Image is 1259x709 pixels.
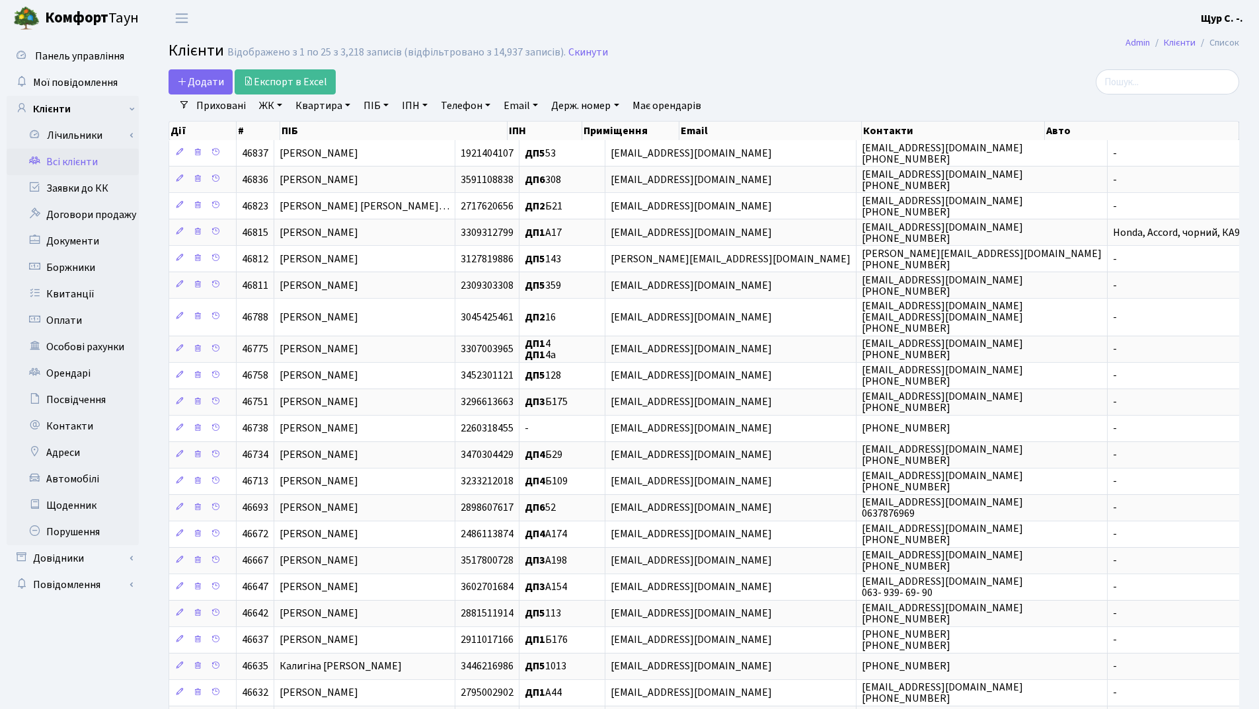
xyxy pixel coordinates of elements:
[7,149,139,175] a: Всі клієнти
[525,369,561,383] span: 128
[862,422,950,436] span: [PHONE_NUMBER]
[862,495,1023,521] span: [EMAIL_ADDRESS][DOMAIN_NAME] 0637876969
[1113,580,1117,595] span: -
[1113,607,1117,621] span: -
[1113,448,1117,463] span: -
[165,7,198,29] button: Переключити навігацію
[525,448,545,463] b: ДП4
[242,448,268,463] span: 46734
[525,278,561,293] span: 359
[280,580,358,595] span: [PERSON_NAME]
[461,501,514,515] span: 2898607617
[498,94,543,117] a: Email
[280,146,358,161] span: [PERSON_NAME]
[1113,527,1117,542] span: -
[1201,11,1243,26] a: Щур С. -.
[525,146,556,161] span: 53
[525,310,545,324] b: ДП2
[15,122,139,149] a: Лічильники
[862,299,1023,336] span: [EMAIL_ADDRESS][DOMAIN_NAME] [EMAIL_ADDRESS][DOMAIN_NAME] [PHONE_NUMBER]
[7,202,139,228] a: Договори продажу
[461,633,514,648] span: 2911017166
[525,501,556,515] span: 52
[461,686,514,700] span: 2795002902
[1125,36,1150,50] a: Admin
[862,389,1023,415] span: [EMAIL_ADDRESS][DOMAIN_NAME] [PHONE_NUMBER]
[242,501,268,515] span: 46693
[508,122,582,140] th: ІПН
[525,633,568,648] span: Б176
[525,146,545,161] b: ДП5
[611,278,772,293] span: [EMAIL_ADDRESS][DOMAIN_NAME]
[280,686,358,700] span: [PERSON_NAME]
[461,554,514,568] span: 3517800728
[611,172,772,187] span: [EMAIL_ADDRESS][DOMAIN_NAME]
[7,254,139,281] a: Боржники
[280,501,358,515] span: [PERSON_NAME]
[862,194,1023,219] span: [EMAIL_ADDRESS][DOMAIN_NAME] [PHONE_NUMBER]
[611,146,772,161] span: [EMAIL_ADDRESS][DOMAIN_NAME]
[1113,395,1117,410] span: -
[525,172,561,187] span: 308
[242,686,268,700] span: 46632
[525,474,545,489] b: ДП4
[525,225,545,240] b: ДП1
[1113,199,1117,213] span: -
[862,220,1023,246] span: [EMAIL_ADDRESS][DOMAIN_NAME] [PHONE_NUMBER]
[7,545,139,572] a: Довідники
[358,94,394,117] a: ПІБ
[242,310,268,324] span: 46788
[461,580,514,595] span: 3602701684
[862,574,1023,600] span: [EMAIL_ADDRESS][DOMAIN_NAME] 063- 939- 69- 90
[242,554,268,568] span: 46667
[280,422,358,436] span: [PERSON_NAME]
[7,175,139,202] a: Заявки до КК
[862,627,950,653] span: [PHONE_NUMBER] [PHONE_NUMBER]
[461,310,514,324] span: 3045425461
[280,310,358,324] span: [PERSON_NAME]
[461,342,514,357] span: 3307003965
[1113,369,1117,383] span: -
[611,474,772,489] span: [EMAIL_ADDRESS][DOMAIN_NAME]
[1113,501,1117,515] span: -
[525,659,545,674] b: ДП5
[525,199,562,213] span: Б21
[7,387,139,413] a: Посвідчення
[862,167,1023,193] span: [EMAIL_ADDRESS][DOMAIN_NAME] [PHONE_NUMBER]
[461,527,514,542] span: 2486113874
[280,225,358,240] span: [PERSON_NAME]
[1113,146,1117,161] span: -
[862,122,1044,140] th: Контакти
[862,336,1023,362] span: [EMAIL_ADDRESS][DOMAIN_NAME] [PHONE_NUMBER]
[280,659,402,674] span: Калигіна [PERSON_NAME]
[525,607,561,621] span: 113
[862,363,1023,389] span: [EMAIL_ADDRESS][DOMAIN_NAME] [PHONE_NUMBER]
[242,580,268,595] span: 46647
[611,225,772,240] span: [EMAIL_ADDRESS][DOMAIN_NAME]
[1113,310,1117,324] span: -
[7,96,139,122] a: Клієнти
[525,580,567,595] span: А154
[627,94,706,117] a: Має орендарів
[582,122,680,140] th: Приміщення
[242,527,268,542] span: 46672
[525,252,545,266] b: ДП5
[1113,633,1117,648] span: -
[525,172,545,187] b: ДП6
[7,43,139,69] a: Панель управління
[525,252,561,266] span: 143
[242,342,268,357] span: 46775
[461,146,514,161] span: 1921404107
[280,172,358,187] span: [PERSON_NAME]
[1096,69,1239,94] input: Пошук...
[7,334,139,360] a: Особові рахунки
[525,527,567,542] span: А174
[461,278,514,293] span: 2309303308
[7,360,139,387] a: Орендарі
[611,607,772,621] span: [EMAIL_ADDRESS][DOMAIN_NAME]
[242,278,268,293] span: 46811
[1113,172,1117,187] span: -
[1113,342,1117,357] span: -
[45,7,139,30] span: Таун
[242,172,268,187] span: 46836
